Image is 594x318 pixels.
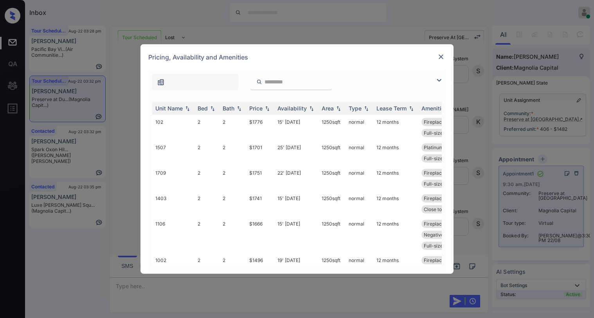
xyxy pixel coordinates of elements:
td: 12 months [373,140,418,166]
td: 1250 sqft [319,253,346,267]
td: 2 [194,191,220,217]
span: Full-size washe... [424,181,462,187]
td: 25' [DATE] [274,140,319,166]
td: 2 [194,166,220,191]
span: Fireplace [424,170,445,176]
td: $1496 [246,253,274,267]
img: icon-zuma [256,78,262,85]
td: normal [346,140,373,166]
img: sorting [235,106,243,111]
div: Bed [198,105,208,112]
td: 2 [194,253,220,267]
td: 2 [194,115,220,140]
td: 1250 sqft [319,166,346,191]
span: Full-size washe... [424,243,462,249]
td: normal [346,253,373,267]
img: icon-zuma [157,78,165,86]
td: 102 [152,115,194,140]
img: sorting [263,106,271,111]
img: sorting [335,106,342,111]
td: 1250 sqft [319,115,346,140]
td: 15' [DATE] [274,115,319,140]
td: normal [346,191,373,217]
td: 15' [DATE] [274,191,319,217]
span: Fireplace [424,257,445,263]
td: 2 [220,140,246,166]
img: sorting [184,106,191,111]
span: Fireplace [424,119,445,125]
td: 2 [220,166,246,191]
td: 12 months [373,191,418,217]
td: 1250 sqft [319,140,346,166]
img: sorting [209,106,216,111]
span: Fireplace [424,221,445,227]
td: 2 [194,217,220,253]
td: normal [346,166,373,191]
td: 19' [DATE] [274,253,319,267]
td: 1507 [152,140,194,166]
td: $1741 [246,191,274,217]
div: Bath [223,105,234,112]
td: 1250 sqft [319,217,346,253]
td: $1666 [246,217,274,253]
td: 12 months [373,166,418,191]
span: Platinum - 2 Be... [424,145,461,150]
td: normal [346,115,373,140]
td: $1776 [246,115,274,140]
td: 1403 [152,191,194,217]
td: 1250 sqft [319,191,346,217]
td: 1709 [152,166,194,191]
div: Unit Name [155,105,183,112]
span: Full-size washe... [424,130,462,136]
img: sorting [407,106,415,111]
div: Pricing, Availability and Amenities [140,44,454,70]
div: Availability [277,105,307,112]
td: normal [346,217,373,253]
td: $1701 [246,140,274,166]
td: 1002 [152,253,194,267]
div: Type [349,105,362,112]
span: Full-size washe... [424,155,462,161]
img: sorting [362,106,370,111]
td: 2 [194,140,220,166]
div: Price [249,105,263,112]
td: 2 [220,217,246,253]
img: sorting [308,106,315,111]
td: $1751 [246,166,274,191]
span: Close to 2nd Cl... [424,206,461,212]
div: Lease Term [376,105,407,112]
div: Area [322,105,334,112]
td: 2 [220,253,246,267]
td: 12 months [373,253,418,267]
span: Negative View -... [424,232,463,238]
td: 2 [220,191,246,217]
td: 12 months [373,217,418,253]
div: Amenities [421,105,448,112]
td: 1106 [152,217,194,253]
td: 2 [220,115,246,140]
img: close [437,53,445,61]
td: 15' [DATE] [274,217,319,253]
td: 22' [DATE] [274,166,319,191]
img: icon-zuma [434,76,444,85]
span: Fireplace [424,195,445,201]
td: 12 months [373,115,418,140]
